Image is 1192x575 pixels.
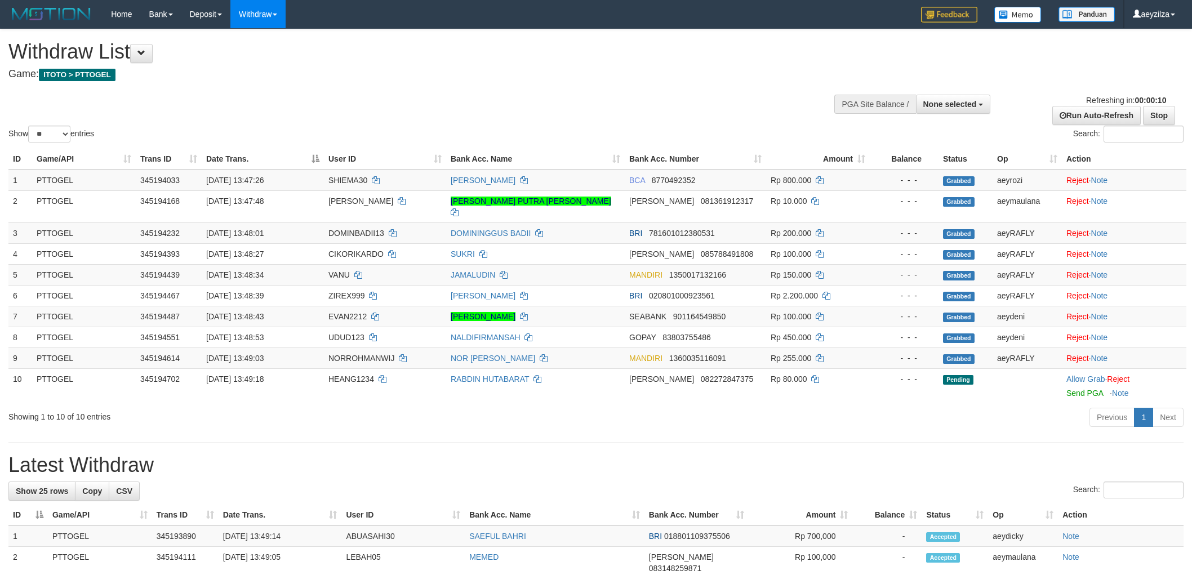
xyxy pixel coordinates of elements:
[1091,176,1108,185] a: Note
[8,306,32,327] td: 7
[916,95,991,114] button: None selected
[1066,176,1089,185] a: Reject
[219,525,342,547] td: [DATE] 13:49:14
[1112,389,1129,398] a: Note
[8,222,32,243] td: 3
[701,197,753,206] span: Copy 081361912317 to clipboard
[136,149,202,170] th: Trans ID: activate to sort column ascending
[451,354,535,363] a: NOR [PERSON_NAME]
[771,375,807,384] span: Rp 80.000
[140,270,180,279] span: 345194439
[451,270,495,279] a: JAMALUDIN
[629,333,656,342] span: GOPAY
[629,176,645,185] span: BCA
[328,249,384,258] span: CIKORIKARDO
[673,312,726,321] span: Copy 901164549850 to clipboard
[8,190,32,222] td: 2
[469,532,526,541] a: SAEFUL BAHRI
[943,176,975,186] span: Grabbed
[1062,327,1186,347] td: ·
[649,229,715,238] span: Copy 781601012380531 to clipboard
[140,354,180,363] span: 345194614
[341,505,465,525] th: User ID: activate to sort column ascending
[206,270,264,279] span: [DATE] 13:48:34
[8,482,75,501] a: Show 25 rows
[8,505,48,525] th: ID: activate to sort column descending
[926,553,960,563] span: Accepted
[1134,408,1153,427] a: 1
[202,149,324,170] th: Date Trans.: activate to sort column descending
[943,229,975,239] span: Grabbed
[140,229,180,238] span: 345194232
[206,291,264,300] span: [DATE] 13:48:39
[749,505,853,525] th: Amount: activate to sort column ascending
[629,229,642,238] span: BRI
[669,354,726,363] span: Copy 1360035116091 to clipboard
[644,505,749,525] th: Bank Acc. Number: activate to sort column ascending
[771,197,807,206] span: Rp 10.000
[1062,222,1186,243] td: ·
[8,41,784,63] h1: Withdraw List
[852,525,922,547] td: -
[749,525,853,547] td: Rp 700,000
[1073,482,1184,498] label: Search:
[1058,7,1115,22] img: panduan.png
[874,290,934,301] div: - - -
[8,264,32,285] td: 5
[140,176,180,185] span: 345194033
[993,285,1062,306] td: aeyRAFLY
[451,333,521,342] a: NALDIFIRMANSAH
[771,312,811,321] span: Rp 100.000
[451,197,611,206] a: [PERSON_NAME] PUTRA [PERSON_NAME]
[993,190,1062,222] td: aeymaulana
[8,327,32,347] td: 8
[451,312,515,321] a: [PERSON_NAME]
[451,229,531,238] a: DOMININGGUS BADII
[206,354,264,363] span: [DATE] 13:49:03
[1066,197,1089,206] a: Reject
[140,197,180,206] span: 345194168
[649,552,714,561] span: [PERSON_NAME]
[32,149,136,170] th: Game/API: activate to sort column ascending
[328,270,350,279] span: VANU
[629,375,694,384] span: [PERSON_NAME]
[771,176,811,185] span: Rp 800.000
[324,149,446,170] th: User ID: activate to sort column ascending
[771,270,811,279] span: Rp 150.000
[465,505,644,525] th: Bank Acc. Name: activate to sort column ascending
[1091,270,1108,279] a: Note
[993,149,1062,170] th: Op: activate to sort column ascending
[1062,285,1186,306] td: ·
[874,269,934,280] div: - - -
[988,525,1058,547] td: aeydicky
[32,222,136,243] td: PTTOGEL
[1062,552,1079,561] a: Note
[140,375,180,384] span: 345194702
[32,170,136,191] td: PTTOGEL
[771,291,818,300] span: Rp 2.200.000
[943,250,975,260] span: Grabbed
[140,312,180,321] span: 345194487
[8,285,32,306] td: 6
[8,126,94,142] label: Show entries
[32,306,136,327] td: PTTOGEL
[32,368,136,403] td: PTTOGEL
[328,197,393,206] span: [PERSON_NAME]
[328,176,367,185] span: SHIEMA30
[39,69,115,81] span: ITOTO > PTTOGEL
[669,270,726,279] span: Copy 1350017132166 to clipboard
[1107,375,1129,384] a: Reject
[926,532,960,542] span: Accepted
[852,505,922,525] th: Balance: activate to sort column ascending
[652,176,696,185] span: Copy 8770492352 to clipboard
[874,175,934,186] div: - - -
[664,532,730,541] span: Copy 018801109375506 to clipboard
[1062,190,1186,222] td: ·
[8,69,784,80] h4: Game:
[206,197,264,206] span: [DATE] 13:47:48
[140,333,180,342] span: 345194551
[988,505,1058,525] th: Op: activate to sort column ascending
[1066,375,1105,384] a: Allow Grab
[341,525,465,547] td: ABUASAHI30
[206,229,264,238] span: [DATE] 13:48:01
